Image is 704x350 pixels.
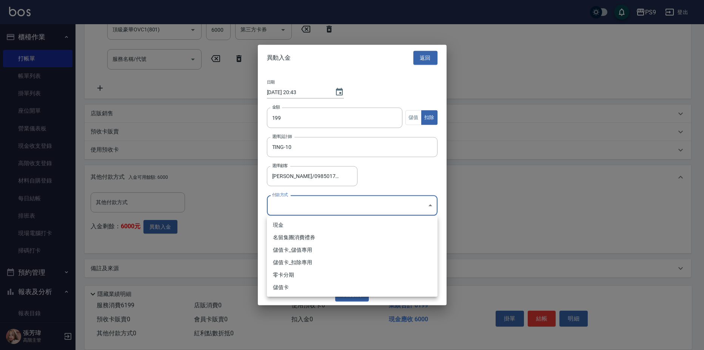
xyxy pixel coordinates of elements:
li: 零卡分期 [267,269,437,281]
li: 儲值卡_扣除專用 [267,256,437,269]
li: 名留集團消費禮券 [267,231,437,244]
li: 現金 [267,219,437,231]
li: 儲值卡 [267,281,437,294]
li: 儲值卡_儲值專用 [267,244,437,256]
